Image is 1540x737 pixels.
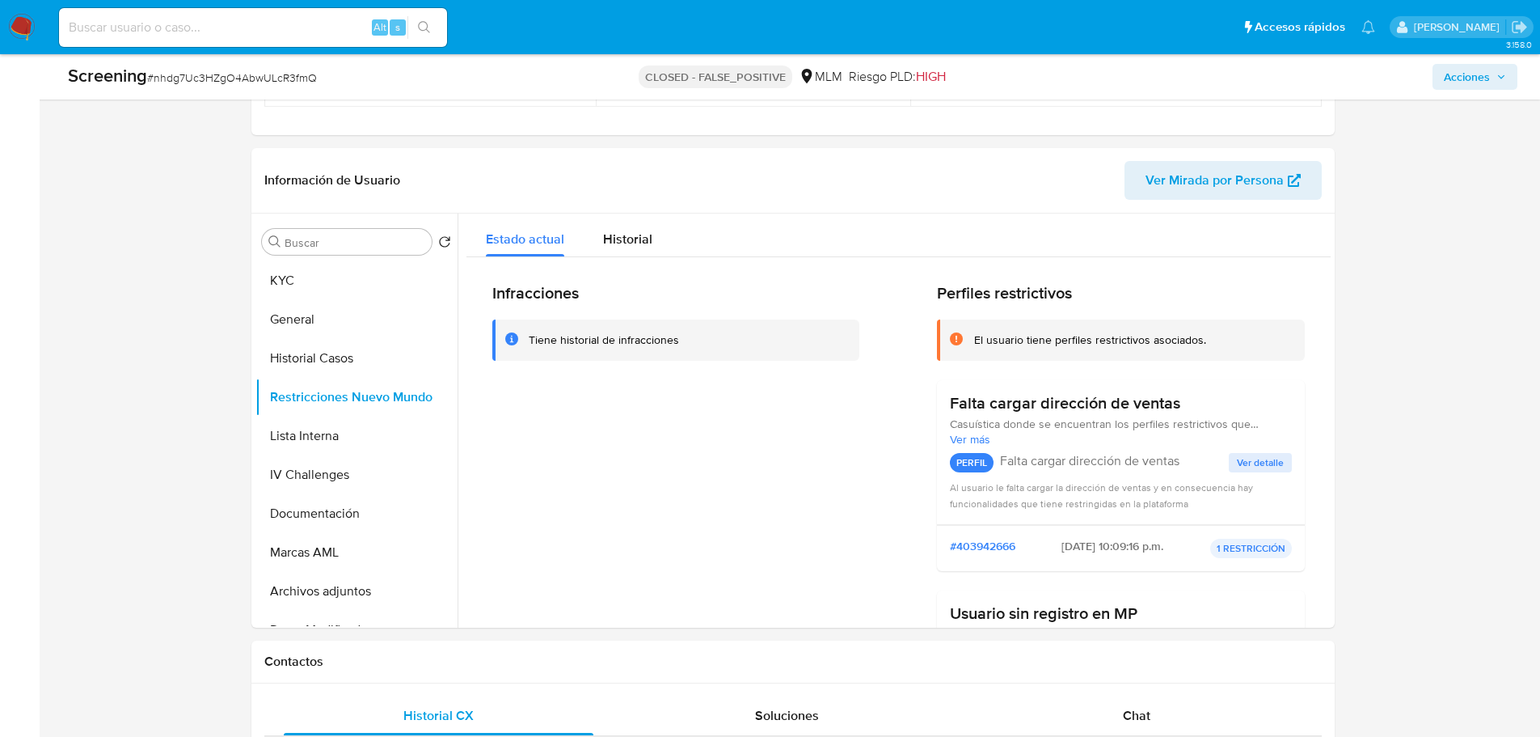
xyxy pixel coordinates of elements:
input: Buscar usuario o caso... [59,17,447,38]
a: Salir [1511,19,1528,36]
h1: Información de Usuario [264,172,400,188]
button: IV Challenges [255,455,458,494]
button: Volver al orden por defecto [438,235,451,253]
span: Ver Mirada por Persona [1146,161,1284,200]
span: Riesgo PLD: [849,68,946,86]
p: CLOSED - FALSE_POSITIVE [639,66,792,88]
button: Historial Casos [255,339,458,378]
span: Alt [373,19,386,35]
button: Buscar [268,235,281,248]
span: 3.158.0 [1506,38,1532,51]
button: Documentación [255,494,458,533]
span: Historial CX [403,706,474,725]
b: Screening [68,62,147,88]
span: Soluciones [755,706,819,725]
span: Acciones [1444,64,1490,90]
h1: Contactos [264,654,1322,670]
span: Chat [1123,706,1150,725]
span: s [395,19,400,35]
input: Buscar [285,235,425,250]
span: HIGH [916,67,946,86]
span: # nhdg7Uc3HZgO4AbwULcR3fmQ [147,70,317,86]
div: MLM [799,68,842,86]
button: Marcas AML [255,533,458,572]
button: General [255,300,458,339]
span: Accesos rápidos [1255,19,1345,36]
p: nicolas.tyrkiel@mercadolibre.com [1414,19,1505,35]
button: KYC [255,261,458,300]
button: Ver Mirada por Persona [1124,161,1322,200]
button: Datos Modificados [255,611,458,650]
button: Restricciones Nuevo Mundo [255,378,458,417]
button: Acciones [1432,64,1517,90]
button: search-icon [407,16,441,39]
button: Archivos adjuntos [255,572,458,611]
a: Notificaciones [1361,20,1375,34]
button: Lista Interna [255,417,458,455]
